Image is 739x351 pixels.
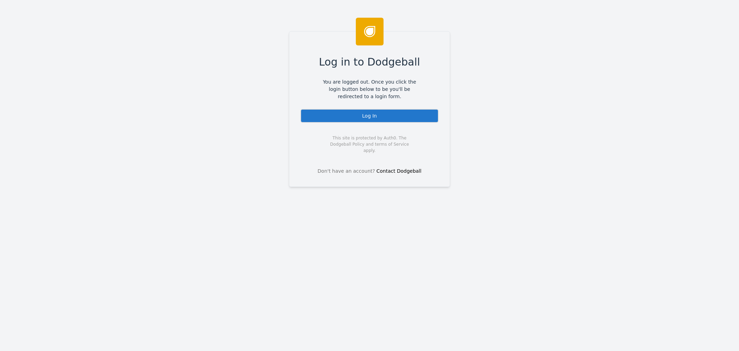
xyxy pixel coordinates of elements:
[324,135,415,154] span: This site is protected by Auth0. The Dodgeball Policy and terms of Service apply.
[318,78,421,100] span: You are logged out. Once you click the login button below to be you'll be redirected to a login f...
[300,109,439,123] div: Log In
[318,168,375,175] span: Don't have an account?
[319,54,420,70] span: Log in to Dodgeball
[377,168,422,174] a: Contact Dodgeball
